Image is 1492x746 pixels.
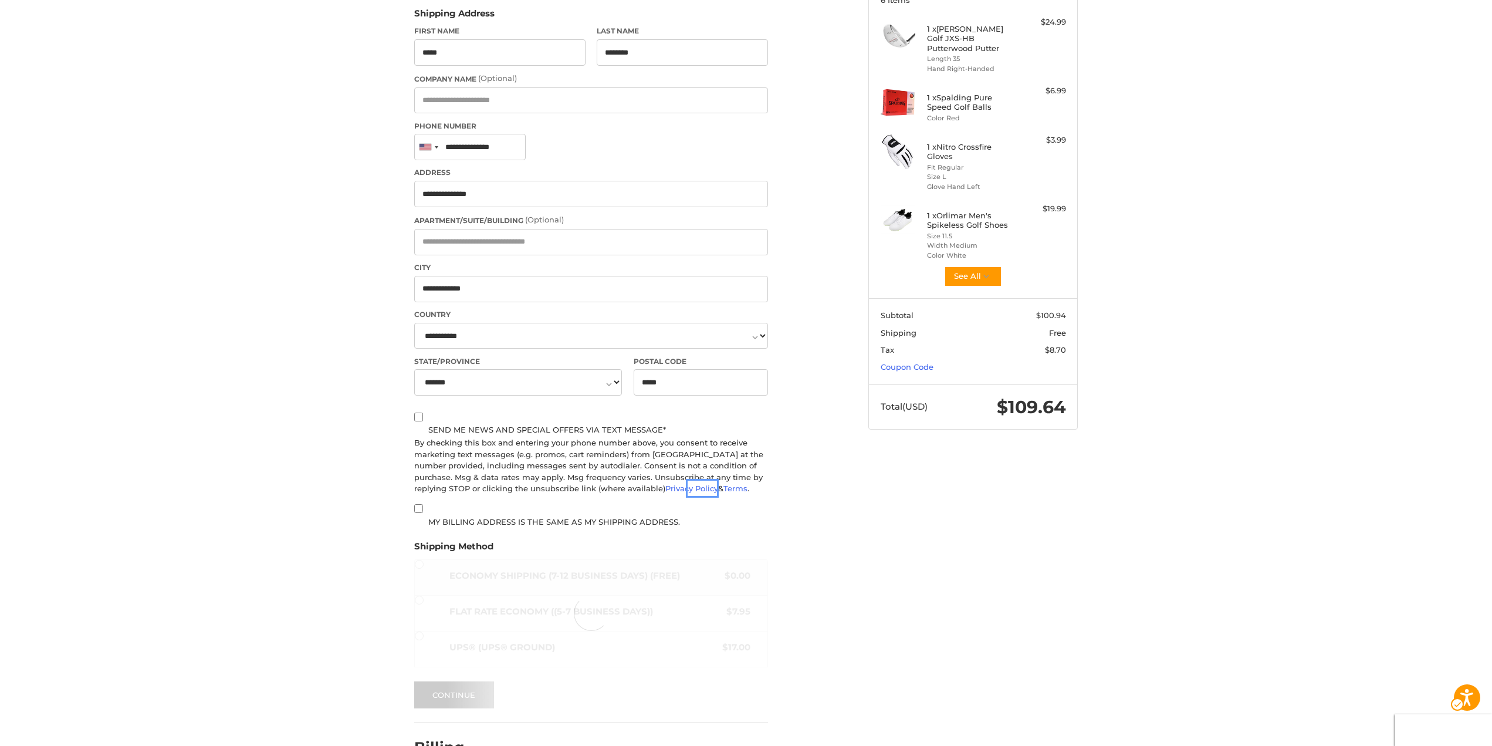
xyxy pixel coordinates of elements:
[927,231,1017,241] li: Size 11.5
[927,182,1017,192] li: Glove Hand Left
[1395,714,1492,746] iframe: Google Iframe | Google Customer Reviews
[414,517,768,526] label: My billing address is the same as my shipping address.
[665,484,718,493] a: Privacy Policy
[927,172,1017,182] li: Size L
[414,87,768,114] input: Company Name (Optional)
[414,73,768,85] label: Company Name
[414,229,768,255] input: Apartment/Suite/Building (Optional)
[1036,310,1066,320] span: $100.94
[414,39,586,66] input: First Name
[927,241,1017,251] li: Width Medium
[1020,203,1066,215] div: $19.99
[927,93,1017,112] h4: 1 x Spalding Pure Speed Golf Balls
[881,310,914,320] span: Subtotal
[927,24,1017,53] h4: 1 x [PERSON_NAME] Golf JXS-HB Putterwood Putter
[1020,134,1066,146] div: $3.99
[927,251,1017,261] li: Color White
[881,345,894,355] span: Tax
[927,113,1017,123] li: Color Red
[414,181,768,207] input: Address
[597,39,768,66] input: Last Name
[927,211,1017,230] h4: 1 x Orlimar Men's Spikeless Golf Shoes
[414,437,768,495] div: By checking this box and entering your phone number above, you consent to receive marketing text ...
[1045,345,1066,355] span: $8.70
[1020,85,1066,97] div: $6.99
[414,7,495,26] legend: Shipping Address
[414,540,493,559] legend: Shipping Method
[414,323,768,349] select: Country
[927,163,1017,173] li: Fit Regular
[634,369,769,396] input: Postal Code
[927,54,1017,64] li: Length 35
[723,484,747,493] a: Terms
[1020,16,1066,28] div: $24.99
[881,362,933,372] a: Coupon Code
[414,413,423,421] input: Send me news and special offers via text message*
[415,134,442,160] div: United States: +1
[414,262,768,273] label: City
[414,26,586,36] label: First Name
[414,369,622,396] select: State/Province
[414,121,768,131] label: Phone Number
[927,142,1017,161] h4: 1 x Nitro Crossfire Gloves
[597,26,768,36] label: Last Name
[414,504,423,513] input: My billing address is the same as my shipping address.
[944,266,1002,287] button: See All
[414,167,768,178] label: Address
[414,276,768,302] input: City
[881,401,928,412] span: Total (USD)
[414,309,768,320] label: Country
[414,134,526,160] input: Phone Number. +1 201-555-0123
[634,356,769,367] label: Postal Code
[414,214,768,226] label: Apartment/Suite/Building
[997,396,1066,418] span: $109.64
[525,215,564,224] small: (Optional)
[478,73,517,83] small: (Optional)
[414,681,494,708] button: Continue
[1049,328,1066,337] span: Free
[414,356,622,367] label: State/Province
[881,328,916,337] span: Shipping
[927,64,1017,74] li: Hand Right-Handed
[414,425,768,434] label: Send me news and special offers via text message*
